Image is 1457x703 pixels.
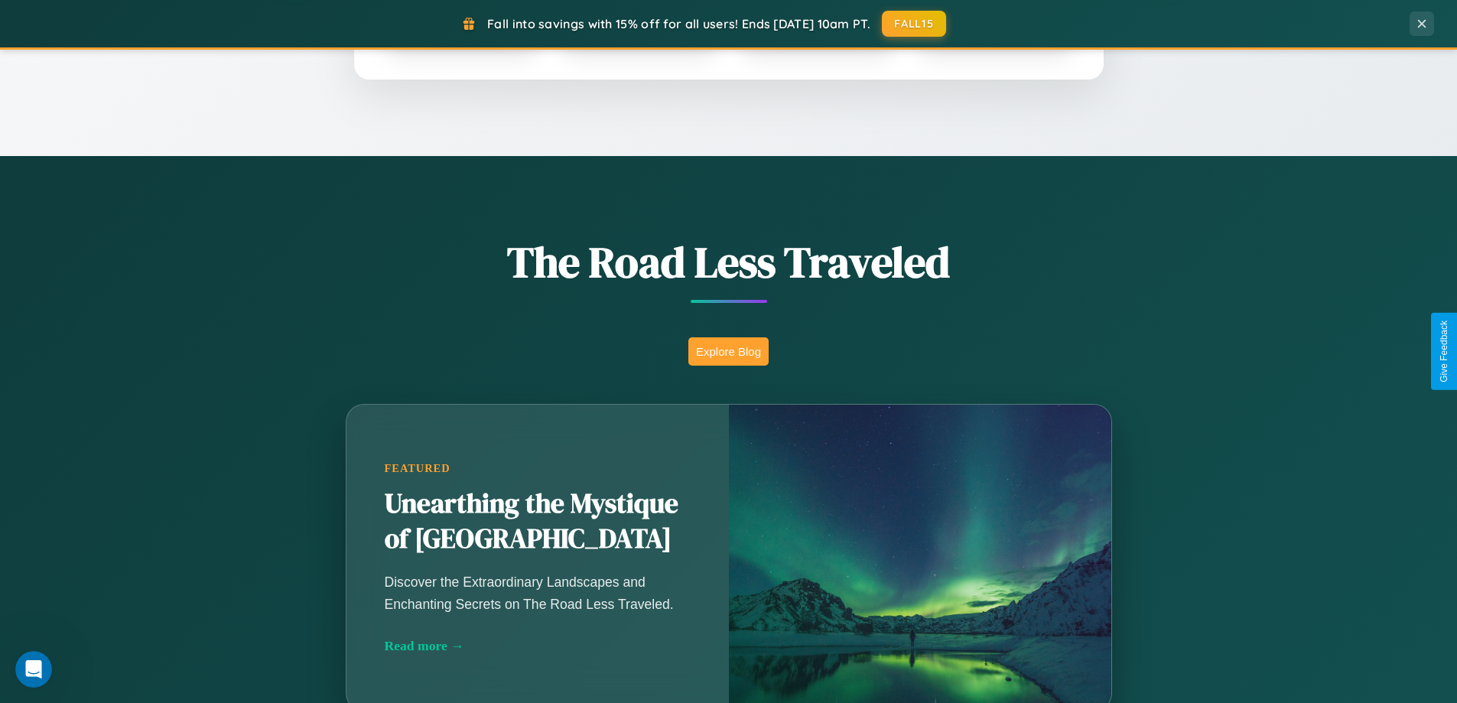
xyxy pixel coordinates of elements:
button: Explore Blog [688,337,769,366]
span: Fall into savings with 15% off for all users! Ends [DATE] 10am PT. [487,16,870,31]
p: Discover the Extraordinary Landscapes and Enchanting Secrets on The Road Less Traveled. [385,571,691,614]
div: Read more → [385,638,691,654]
iframe: Intercom live chat [15,651,52,688]
h2: Unearthing the Mystique of [GEOGRAPHIC_DATA] [385,487,691,557]
button: FALL15 [882,11,946,37]
div: Give Feedback [1439,321,1449,382]
div: Featured [385,462,691,475]
h1: The Road Less Traveled [270,233,1188,291]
